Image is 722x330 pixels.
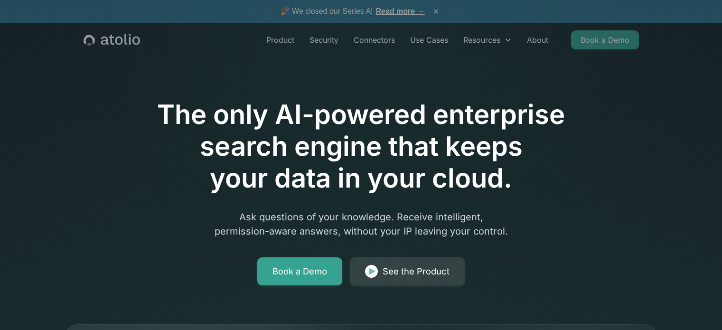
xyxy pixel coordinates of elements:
[118,99,604,195] h1: The only AI-powered enterprise search engine that keeps your data in your cloud.
[84,34,140,46] a: home
[259,30,302,49] a: Product
[376,7,425,15] a: Read more →
[456,30,519,49] div: Resources
[431,6,442,17] button: ×
[383,265,450,278] div: See the Product
[463,34,500,46] div: Resources
[350,257,465,286] a: See the Product
[281,6,425,17] span: 🎉 We closed our Series A!
[346,30,403,49] a: Connectors
[302,30,346,49] a: Security
[403,30,456,49] a: Use Cases
[179,210,544,238] p: Ask questions of your knowledge. Receive intelligent, permission-aware answers, without your IP l...
[257,257,342,286] a: Book a Demo
[519,30,556,49] a: About
[571,30,639,49] a: Book a Demo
